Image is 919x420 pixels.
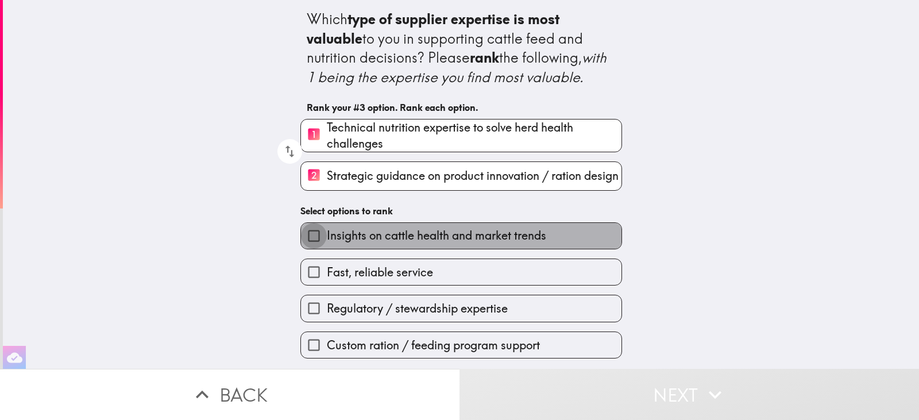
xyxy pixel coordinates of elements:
b: type of supplier expertise is most valuable [307,10,563,47]
button: Fast, reliable service [301,259,621,285]
span: Regulatory / stewardship expertise [327,300,508,317]
i: with 1 being the expertise you find most valuable. [307,49,610,86]
h6: Select options to rank [300,205,622,217]
span: Custom ration / feeding program support [327,337,540,353]
button: Insights on cattle health and market trends [301,223,621,249]
button: 1Technical nutrition expertise to solve herd health challenges [301,120,621,152]
h6: Rank your #3 option. Rank each option. [307,101,616,114]
span: Technical nutrition expertise to solve herd health challenges [327,120,621,152]
button: Next [459,369,919,420]
div: Which to you in supporting cattle feed and nutrition decisions? Please the following, [307,10,616,87]
span: Strategic guidance on product innovation / ration design [327,168,619,184]
span: Fast, reliable service [327,264,433,280]
b: rank [470,49,499,66]
span: Insights on cattle health and market trends [327,228,546,244]
button: Regulatory / stewardship expertise [301,295,621,321]
button: 2Strategic guidance on product innovation / ration design [301,162,621,190]
button: Custom ration / feeding program support [301,332,621,358]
